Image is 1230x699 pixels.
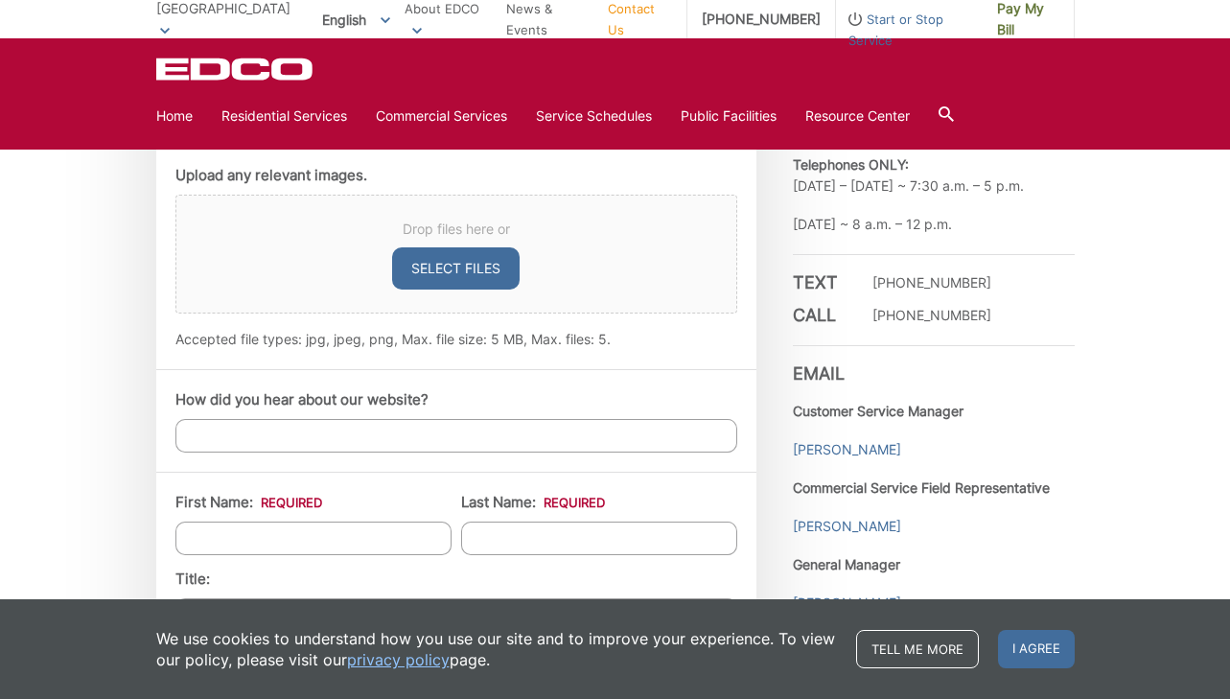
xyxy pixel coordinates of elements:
[156,105,193,127] a: Home
[793,345,1075,384] h3: Email
[793,272,850,293] h3: Text
[856,630,979,668] a: Tell me more
[793,593,901,614] a: [PERSON_NAME]
[175,331,611,347] span: Accepted file types: jpg, jpeg, png, Max. file size: 5 MB, Max. files: 5.
[175,494,322,511] label: First Name:
[998,630,1075,668] span: I agree
[793,479,1050,496] strong: Commercial Service Field Representative
[308,4,405,35] span: English
[872,305,991,326] p: [PHONE_NUMBER]
[793,516,901,537] a: [PERSON_NAME]
[156,628,837,670] p: We use cookies to understand how you use our site and to improve your experience. To view our pol...
[793,156,909,173] b: Telephones ONLY:
[175,391,429,408] label: How did you hear about our website?
[805,105,910,127] a: Resource Center
[392,247,520,290] button: select files, upload any relevant images.
[681,105,777,127] a: Public Facilities
[347,649,450,670] a: privacy policy
[156,58,315,81] a: EDCD logo. Return to the homepage.
[175,571,210,588] label: Title:
[793,305,850,326] h3: Call
[793,403,963,419] strong: Customer Service Manager
[461,494,605,511] label: Last Name:
[199,219,713,240] span: Drop files here or
[793,214,1075,235] p: [DATE] ~ 8 a.m. – 12 p.m.
[221,105,347,127] a: Residential Services
[175,167,367,184] label: Upload any relevant images.
[793,439,901,460] a: [PERSON_NAME]
[793,154,1075,197] p: [DATE] – [DATE] ~ 7:30 a.m. – 5 p.m.
[872,272,991,293] p: [PHONE_NUMBER]
[793,556,900,572] strong: General Manager
[376,105,507,127] a: Commercial Services
[536,105,652,127] a: Service Schedules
